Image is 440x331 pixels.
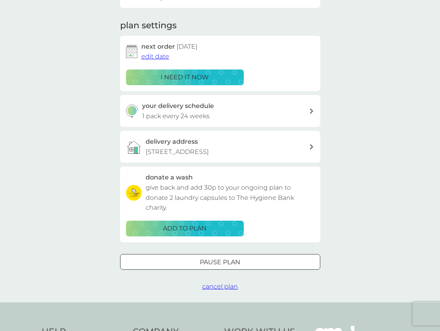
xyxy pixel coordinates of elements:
[146,147,209,157] p: [STREET_ADDRESS]
[120,254,320,270] button: Pause plan
[141,53,169,60] span: edit date
[120,131,320,163] a: delivery address[STREET_ADDRESS]
[146,172,193,183] h3: donate a wash
[120,20,177,32] h2: plan settings
[142,111,210,121] p: 1 pack every 24 weeks
[126,221,244,236] button: ADD TO PLAN
[120,95,320,127] button: your delivery schedule1 pack every 24 weeks
[141,51,169,62] button: edit date
[161,72,209,82] p: i need it now
[177,43,197,50] span: [DATE]
[202,282,238,292] button: cancel plan
[146,137,198,147] h3: delivery address
[202,283,238,290] span: cancel plan
[163,223,206,234] p: ADD TO PLAN
[200,257,240,267] p: Pause plan
[146,183,314,213] p: give back and add 30p to your ongoing plan to donate 2 laundry capsules to The Hygiene Bank charity.
[142,101,214,111] h3: your delivery schedule
[126,69,244,85] button: i need it now
[141,42,197,52] h2: next order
